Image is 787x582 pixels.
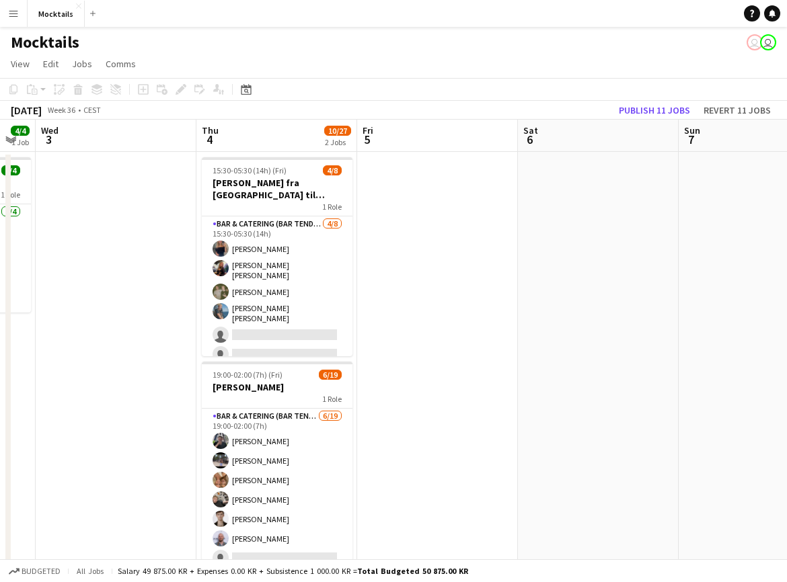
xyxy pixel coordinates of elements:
span: 3 [39,132,59,147]
h1: Mocktails [11,32,79,52]
h3: [PERSON_NAME] fra [GEOGRAPHIC_DATA] til [GEOGRAPHIC_DATA] [202,177,352,201]
span: Thu [202,124,219,136]
span: View [11,58,30,70]
span: Comms [106,58,136,70]
span: Wed [41,124,59,136]
span: 6 [521,132,538,147]
button: Publish 11 jobs [613,101,696,119]
span: Jobs [72,58,92,70]
span: 7 [682,132,700,147]
app-user-avatar: Hektor Pantas [747,34,763,50]
app-job-card: 19:00-02:00 (7h) (Fri)6/19[PERSON_NAME]1 RoleBar & Catering (Bar Tender)6/1919:00-02:00 (7h)[PERS... [202,362,352,560]
span: 4/8 [323,165,342,175]
app-job-card: 15:30-05:30 (14h) (Fri)4/8[PERSON_NAME] fra [GEOGRAPHIC_DATA] til [GEOGRAPHIC_DATA]1 RoleBar & Ca... [202,157,352,356]
span: 6/19 [319,370,342,380]
button: Revert 11 jobs [698,101,776,119]
span: Week 36 [44,105,78,115]
span: 1 Role [322,394,342,404]
span: 4 [200,132,219,147]
button: Mocktails [28,1,85,27]
span: Sun [684,124,700,136]
span: All jobs [74,566,106,576]
span: Fri [363,124,373,136]
span: 1 Role [1,190,20,200]
span: 15:30-05:30 (14h) (Fri) [213,165,287,175]
a: Edit [38,55,64,73]
div: CEST [83,105,101,115]
span: 4/4 [11,126,30,136]
h3: [PERSON_NAME] [202,381,352,393]
div: 1 Job [11,137,29,147]
span: Sat [523,124,538,136]
div: [DATE] [11,103,42,117]
span: 4/4 [1,165,20,175]
span: Total Budgeted 50 875.00 KR [357,566,468,576]
app-user-avatar: Hektor Pantas [760,34,776,50]
a: Comms [100,55,141,73]
span: 10/27 [324,126,351,136]
span: 5 [361,132,373,147]
div: Salary 49 875.00 KR + Expenses 0.00 KR + Subsistence 1 000.00 KR = [118,566,468,576]
a: View [5,55,35,73]
a: Jobs [67,55,98,73]
span: 19:00-02:00 (7h) (Fri) [213,370,283,380]
span: Edit [43,58,59,70]
div: 2 Jobs [325,137,350,147]
span: 1 Role [322,202,342,212]
button: Budgeted [7,564,63,579]
span: Budgeted [22,567,61,576]
app-card-role: Bar & Catering (Bar Tender)4/815:30-05:30 (14h)[PERSON_NAME][PERSON_NAME] [PERSON_NAME] [PERSON_N... [202,216,352,407]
